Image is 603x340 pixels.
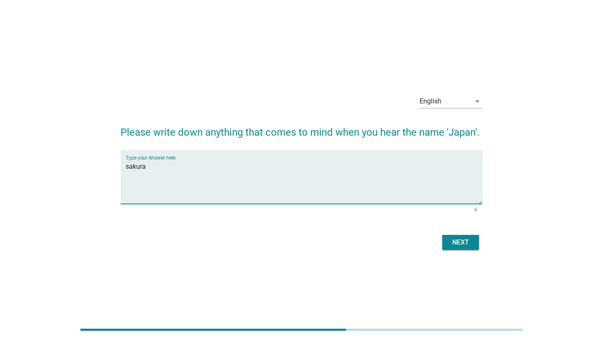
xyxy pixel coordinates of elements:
[474,207,477,212] div: 6
[420,98,441,105] div: English
[442,235,479,250] button: Next
[121,116,482,140] h2: Please write down anything that comes to mind when you hear the name 'Japan'.
[449,237,472,247] div: Next
[472,96,482,106] i: arrow_drop_down
[126,160,482,204] textarea: Type your Answer here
